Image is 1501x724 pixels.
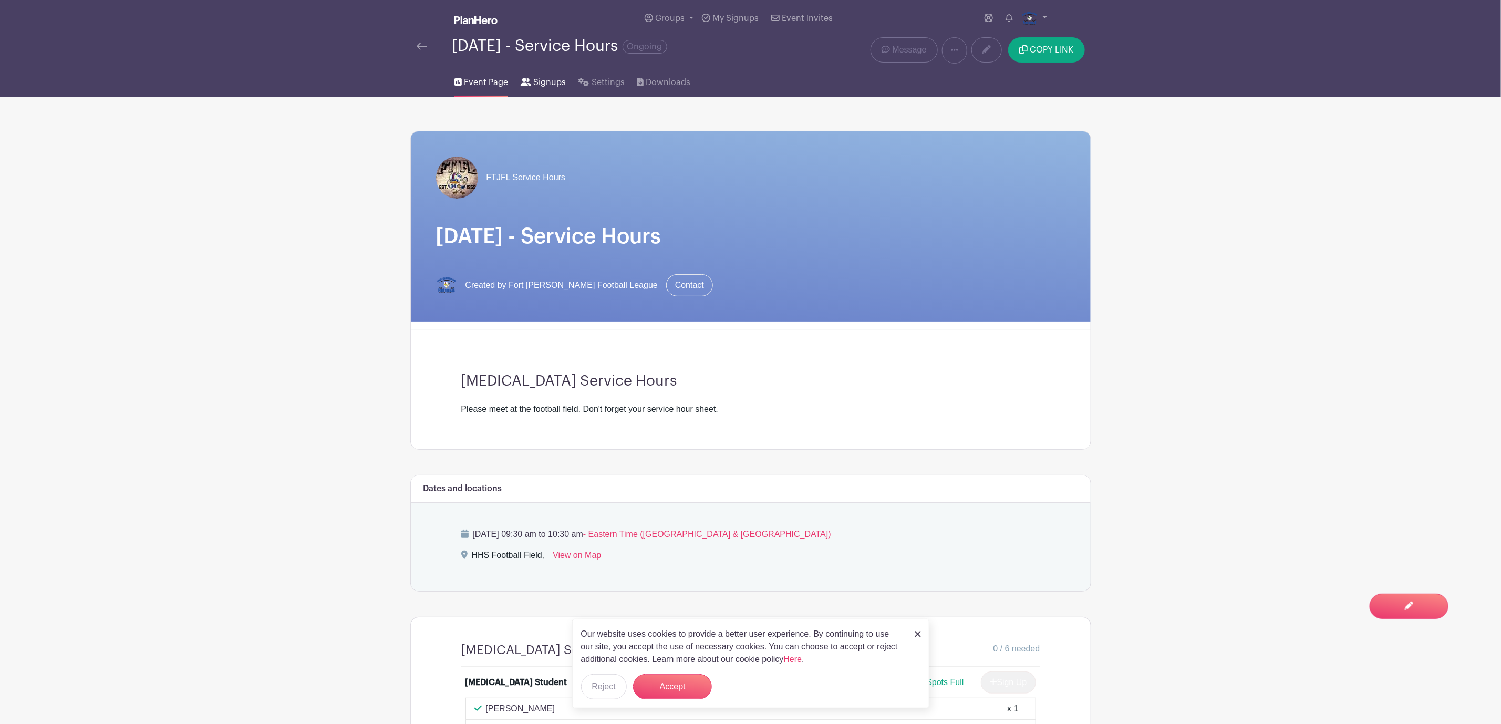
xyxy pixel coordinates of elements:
a: Signups [521,64,566,97]
span: Message [893,44,927,56]
span: Settings [592,76,625,89]
span: Event Invites [782,14,833,23]
img: 2.png [1021,10,1038,27]
div: [DATE] - Service Hours [452,37,667,55]
span: FTJFL Service Hours [486,171,566,184]
a: Settings [578,64,624,97]
div: [MEDICAL_DATA] Student [465,676,567,689]
span: Spots Full [926,678,964,687]
span: 0 / 6 needed [993,643,1040,655]
a: View on Map [553,549,601,566]
span: Downloads [646,76,690,89]
span: Event Page [464,76,508,89]
a: Here [784,655,802,664]
a: Event Page [454,64,508,97]
button: Accept [633,674,712,699]
a: Downloads [637,64,690,97]
p: Our website uses cookies to provide a better user experience. By continuing to use our site, you ... [581,628,904,666]
p: [PERSON_NAME] [486,702,555,715]
span: Groups [655,14,685,23]
h3: [MEDICAL_DATA] Service Hours [461,373,1040,390]
span: My Signups [712,14,759,23]
img: back-arrow-29a5d9b10d5bd6ae65dc969a981735edf675c4d7a1fe02e03b50dbd4ba3cdb55.svg [417,43,427,50]
img: 2.png [436,275,457,296]
span: Ongoing [623,40,667,54]
div: HHS Football Field, [472,549,545,566]
h6: Dates and locations [423,484,502,494]
button: Reject [581,674,627,699]
div: Please meet at the football field. Don't forget your service hour sheet. [461,403,1040,416]
p: [DATE] 09:30 am to 10:30 am [461,528,1040,541]
img: close_button-5f87c8562297e5c2d7936805f587ecaba9071eb48480494691a3f1689db116b3.svg [915,631,921,637]
span: Created by Fort [PERSON_NAME] Football League [465,279,658,292]
div: x 1 [1007,702,1018,715]
img: FTJFL%203.jpg [436,157,478,199]
a: Message [871,37,937,63]
img: logo_white-6c42ec7e38ccf1d336a20a19083b03d10ae64f83f12c07503d8b9e83406b4c7d.svg [454,16,498,24]
span: - Eastern Time ([GEOGRAPHIC_DATA] & [GEOGRAPHIC_DATA]) [583,530,831,539]
span: Signups [533,76,566,89]
button: COPY LINK [1008,37,1084,63]
h1: [DATE] - Service Hours [436,224,1065,249]
a: Contact [666,274,713,296]
span: COPY LINK [1030,46,1074,54]
h4: [MEDICAL_DATA] Service Hours [461,643,647,658]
